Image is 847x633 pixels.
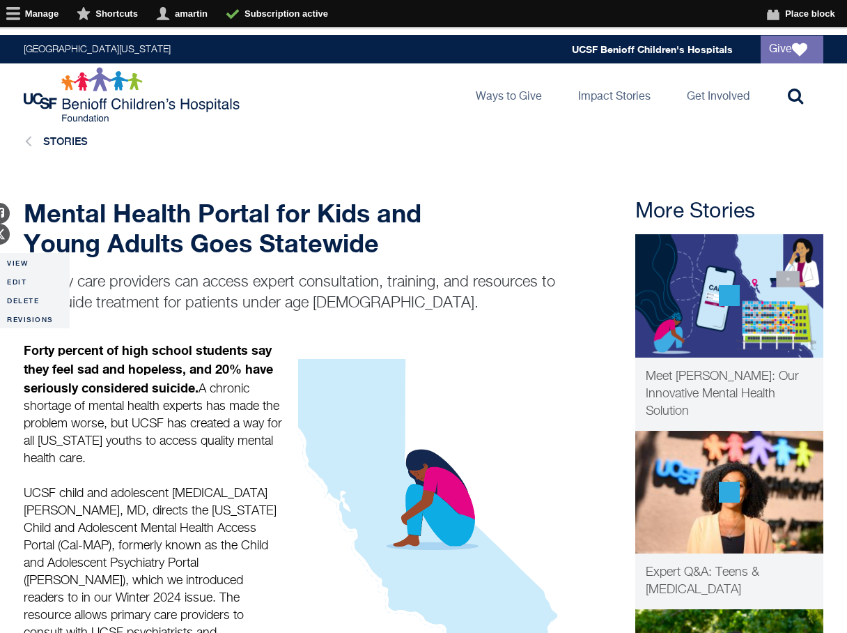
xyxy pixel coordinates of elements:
[646,370,799,418] span: Meet [PERSON_NAME]: Our Innovative Mental Health Solution
[635,234,823,431] a: Innovation Meet CAPP Meet [PERSON_NAME]: Our Innovative Mental Health Solution
[24,45,171,54] a: [GEOGRAPHIC_DATA][US_STATE]
[24,67,243,123] img: Logo for UCSF Benioff Children's Hospitals Foundation
[646,566,759,596] span: Expert Q&A: Teens & [MEDICAL_DATA]
[635,431,823,610] a: Patient Care sauntoy trotter Expert Q&A: Teens & [MEDICAL_DATA]
[635,234,823,358] img: Meet CAPP
[635,199,823,224] h2: More Stories
[465,63,553,126] a: Ways to Give
[572,43,733,55] a: UCSF Benioff Children's Hospitals
[24,342,273,395] strong: Forty percent of high school students say they feel sad and hopeless, and 20% have seriously cons...
[676,63,761,126] a: Get Involved
[24,198,421,258] strong: Mental Health Portal for Kids and Young Adults Goes Statewide
[567,63,662,126] a: Impact Stories
[24,272,560,314] p: Primary care providers can access expert consultation, training, and resources to help guide trea...
[43,135,88,147] a: Stories
[635,431,823,554] img: sauntoy trotter
[761,36,823,63] a: Give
